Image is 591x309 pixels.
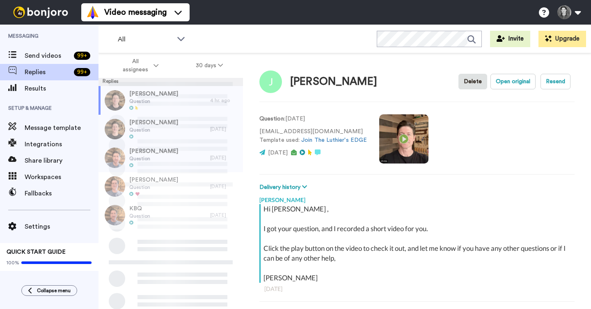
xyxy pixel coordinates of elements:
[129,90,178,98] span: [PERSON_NAME]
[210,126,239,132] div: [DATE]
[118,34,173,44] span: All
[210,212,239,218] div: [DATE]
[259,192,575,204] div: [PERSON_NAME]
[129,204,150,213] span: KBQ
[541,74,570,89] button: Resend
[74,52,90,60] div: 99 +
[105,90,125,111] img: 27b144b9-24a0-4a1d-a71a-afd6015d47f5-thumb.jpg
[259,70,282,93] img: Image of John
[264,285,570,293] div: [DATE]
[105,119,125,139] img: 0a0d1f63-832a-447e-98b8-9d83157160b6-thumb.jpg
[129,98,178,105] span: Question
[105,148,125,168] img: 15b3bd8b-e725-48eb-a0ae-4ac430954f66-thumb.jpg
[98,115,243,143] a: [PERSON_NAME]Question[DATE]
[259,183,309,192] button: Delivery history
[458,74,487,89] button: Delete
[25,67,71,77] span: Replies
[37,287,71,294] span: Collapse menu
[25,139,98,149] span: Integrations
[25,156,98,166] span: Share library
[7,249,66,255] span: QUICK START GUIDE
[290,76,377,88] div: [PERSON_NAME]
[74,68,90,76] div: 99 +
[100,54,177,77] button: All assignees
[129,213,150,219] span: Question
[490,74,536,89] button: Open original
[129,184,178,191] span: Question
[105,176,125,197] img: 0b371723-9947-4e56-bda7-36873ed499a8-thumb.jpg
[25,84,98,93] span: Results
[10,7,71,18] img: bj-logo-header-white.svg
[538,31,586,47] button: Upgrade
[98,201,243,229] a: KBQQuestion[DATE]
[490,31,530,47] button: Invite
[104,7,167,18] span: Video messaging
[129,127,178,133] span: Question
[259,116,284,122] strong: Question
[259,115,367,123] p: : [DATE]
[129,147,178,155] span: [PERSON_NAME]
[268,150,288,156] span: [DATE]
[86,6,99,19] img: vm-color.svg
[7,259,19,266] span: 100%
[105,205,125,225] img: 0573c4f8-e2a2-4a3e-a4b6-81eab9c5ba98-thumb.jpg
[98,143,243,172] a: [PERSON_NAME]Question[DATE]
[21,285,77,296] button: Collapse menu
[129,176,178,184] span: [PERSON_NAME]
[98,86,243,115] a: [PERSON_NAME]Question4 hr. ago
[210,183,239,190] div: [DATE]
[301,137,367,143] a: Join The Luthier's EDGE
[25,222,98,232] span: Settings
[98,78,243,86] div: Replies
[98,172,243,201] a: [PERSON_NAME]Question[DATE]
[259,127,367,145] p: [EMAIL_ADDRESS][DOMAIN_NAME] Template used:
[263,204,573,283] div: Hi [PERSON_NAME] , I got your question, and I recorded a short video for you. Click the play butt...
[177,58,242,73] button: 30 days
[25,189,98,198] span: Fallbacks
[25,172,98,182] span: Workspaces
[129,155,178,162] span: Question
[210,97,239,104] div: 4 hr. ago
[119,57,152,74] span: All assignees
[210,154,239,161] div: [DATE]
[25,51,71,61] span: Send videos
[129,118,178,127] span: [PERSON_NAME]
[25,123,98,133] span: Message template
